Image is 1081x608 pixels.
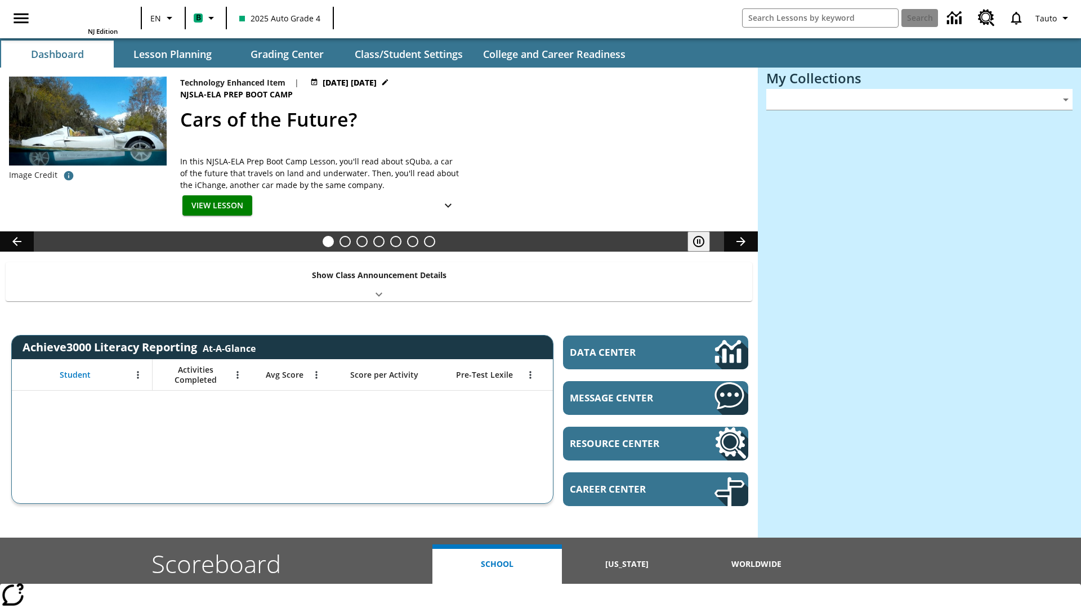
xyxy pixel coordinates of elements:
button: Class/Student Settings [346,41,472,68]
img: High-tech automobile treading water. [9,77,167,183]
span: Score per Activity [350,370,418,380]
button: Open Menu [522,366,539,383]
span: Resource Center [570,437,681,450]
a: Data Center [563,336,748,369]
span: B [196,11,201,25]
button: Slide 1 Cars of the Future? [323,236,334,247]
button: Photo credit: AP [57,166,80,186]
h2: Cars of the Future? [180,105,744,134]
button: Slide 3 What's the Big Idea? [356,236,368,247]
button: Lesson Planning [116,41,229,68]
button: College and Career Readiness [474,41,635,68]
span: EN [150,12,161,24]
a: Notifications [1002,3,1031,33]
button: Pause [687,231,710,252]
button: [US_STATE] [562,544,691,584]
button: Profile/Settings [1031,8,1076,28]
a: Message Center [563,381,748,415]
button: School [432,544,562,584]
span: NJ Edition [88,27,118,35]
span: NJSLA-ELA Prep Boot Camp [180,88,295,101]
button: Slide 7 Sleepless in the Animal Kingdom [424,236,435,247]
h3: My Collections [766,70,1073,86]
a: Career Center [563,472,748,506]
a: Resource Center, Will open in new tab [971,3,1002,33]
a: Home [44,5,118,27]
span: Tauto [1035,12,1057,24]
button: Dashboard [1,41,114,68]
p: Technology Enhanced Item [180,77,285,88]
div: Pause [687,231,721,252]
span: Career Center [570,482,681,495]
button: Open Menu [129,366,146,383]
button: Open Menu [308,366,325,383]
button: Worldwide [692,544,821,584]
div: Show Class Announcement Details [6,262,752,301]
button: Language: EN, Select a language [145,8,181,28]
span: | [294,77,299,88]
a: Resource Center, Will open in new tab [563,427,748,461]
span: 2025 Auto Grade 4 [239,12,320,24]
span: Message Center [570,391,681,404]
div: Home [44,3,118,35]
button: View Lesson [182,195,252,216]
button: Show Details [437,195,459,216]
button: Lesson carousel, Next [724,231,758,252]
span: Data Center [570,346,676,359]
button: Slide 2 Do You Want Fries With That? [340,236,351,247]
button: Open side menu [5,2,38,35]
a: Data Center [940,3,971,34]
button: Slide 4 One Idea, Lots of Hard Work [373,236,385,247]
span: [DATE] [DATE] [323,77,377,88]
div: At-A-Glance [203,340,256,355]
button: Grading Center [231,41,343,68]
p: Show Class Announcement Details [312,269,446,281]
span: Pre-Test Lexile [456,370,513,380]
span: Avg Score [266,370,303,380]
input: search field [743,9,898,27]
span: Achieve3000 Literacy Reporting [23,339,256,355]
button: Jul 23 - Jun 30 Choose Dates [308,77,391,88]
span: Activities Completed [158,365,233,385]
div: In this NJSLA-ELA Prep Boot Camp Lesson, you'll read about sQuba, a car of the future that travel... [180,155,462,191]
p: Image Credit [9,169,57,181]
span: Student [60,370,91,380]
button: Slide 5 Pre-release lesson [390,236,401,247]
button: Slide 6 Career Lesson [407,236,418,247]
button: Boost Class color is mint green. Change class color [189,8,222,28]
button: Open Menu [229,366,246,383]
